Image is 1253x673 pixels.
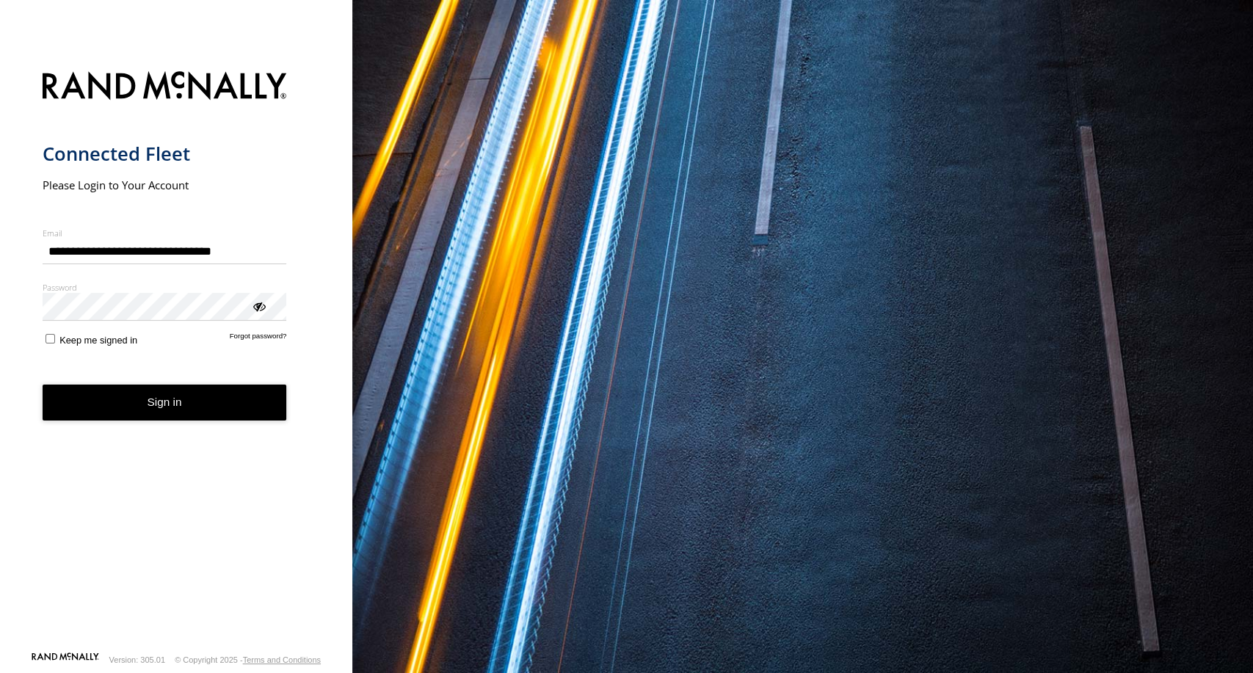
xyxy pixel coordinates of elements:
[251,298,266,313] div: ViewPassword
[43,228,287,239] label: Email
[43,282,287,293] label: Password
[43,142,287,166] h1: Connected Fleet
[59,335,137,346] span: Keep me signed in
[43,178,287,192] h2: Please Login to Your Account
[43,62,310,651] form: main
[43,385,287,421] button: Sign in
[243,655,321,664] a: Terms and Conditions
[32,652,99,667] a: Visit our Website
[230,332,287,346] a: Forgot password?
[46,334,55,343] input: Keep me signed in
[43,68,287,106] img: Rand McNally
[175,655,321,664] div: © Copyright 2025 -
[109,655,165,664] div: Version: 305.01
